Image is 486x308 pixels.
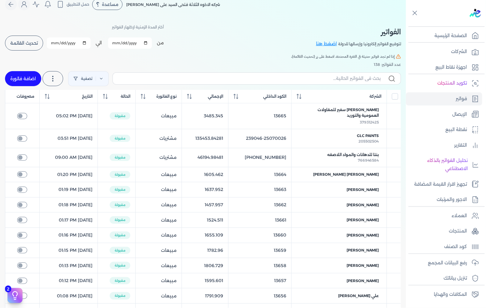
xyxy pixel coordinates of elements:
label: الي [96,40,102,46]
label: من [157,40,164,46]
a: تجهيز اقرار القيمة المضافة [406,178,482,191]
p: المنتجات [449,227,467,235]
span: 205502504 [358,139,379,144]
a: نقطة البيع [406,123,482,136]
p: العملاء [452,212,467,220]
a: الاجور والمرتبات [406,193,482,206]
a: المنتجات [406,225,482,238]
a: تنزيل بياناتك [406,272,482,285]
span: حمل التطبيق [67,2,89,7]
span: [PERSON_NAME] [347,232,379,238]
a: الصفحة الرئيسية [406,29,482,42]
span: [PERSON_NAME] [347,247,379,253]
p: فواتير [456,95,467,103]
a: اجهزة نقاط البيع [406,61,482,74]
span: GLC Paints [357,133,379,139]
div: عدد الفواتير: 138 [5,62,401,67]
span: الشركة [370,94,382,99]
p: تجهيز اقرار القيمة المضافة [414,180,467,188]
a: تحليل الفواتير بالذكاء الاصطناعي [406,154,482,175]
input: بحث في الفواتير الحالية... [118,75,381,82]
span: 379312425 [360,120,379,125]
span: علي [PERSON_NAME] [338,293,379,299]
a: الإيصال [406,108,482,121]
span: مساعدة [102,2,118,7]
h2: الفواتير [316,26,401,37]
p: تكويد المنتجات [437,79,467,87]
span: الحالة [121,94,130,99]
span: 766946584 [358,158,379,163]
a: كود الصنف [406,240,482,253]
span: التاريخ [82,94,93,99]
span: [PERSON_NAME] سفير للمقاولات العمومية والتوريد [299,107,379,118]
span: شركه الاخوه الثلاثة فتحى السيد على [PERSON_NAME] [126,2,220,7]
p: تنزيل بياناتك [444,274,467,282]
img: logo [470,9,481,17]
p: المكافات والهدايا [434,291,467,299]
span: نوع الفاتورة [156,94,177,99]
p: تحليل الفواتير بالذكاء الاصطناعي [409,157,468,173]
p: لتوقيع الفواتير إلكترونيا وإرسالها للدولة [338,40,401,48]
p: التقارير [454,141,467,149]
p: الصفحة الرئيسية [434,32,467,40]
a: العملاء [406,209,482,222]
a: التقارير [406,139,482,152]
p: اجهزة نقاط البيع [435,63,467,71]
span: [PERSON_NAME] [347,187,379,193]
button: تحديث القائمة [5,36,43,51]
a: المكافات والهدايا [406,288,482,301]
span: إذا لم تجد فواتير حديثة في الفترة المحددة، اضغط على زر (تحديث القائمة). [291,54,395,59]
a: اضافة فاتورة [5,71,41,86]
p: رفع البيانات المجمع [428,259,467,267]
p: الإيصال [453,110,467,119]
span: [PERSON_NAME] [347,202,379,208]
span: [PERSON_NAME] [347,278,379,284]
p: الشركات [451,48,467,56]
a: الشركات [406,45,482,58]
span: تحديث القائمة [10,41,38,45]
p: كود الصنف [444,243,467,251]
button: 2 [8,288,23,303]
span: الكود الداخلي [263,94,286,99]
span: 2 [5,286,11,292]
a: تصفية [68,71,109,86]
span: [PERSON_NAME] [347,263,379,268]
p: الاجور والمرتبات [437,196,467,204]
span: الإجمالي [208,94,223,99]
a: تكويد المنتجات [406,77,482,90]
span: [PERSON_NAME] [PERSON_NAME] [313,172,379,177]
span: بنتا للدهانات والمواد اللاصقه [327,152,379,158]
span: [PERSON_NAME] [347,217,379,223]
p: أختر المدة الزمنية لإظهار الفواتير [112,23,164,31]
a: فواتير [406,92,482,105]
a: رفع البيانات المجمع [406,257,482,270]
p: نقطة البيع [446,126,467,134]
span: مصروفات [17,94,34,99]
a: اضغط هنا [316,41,338,47]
